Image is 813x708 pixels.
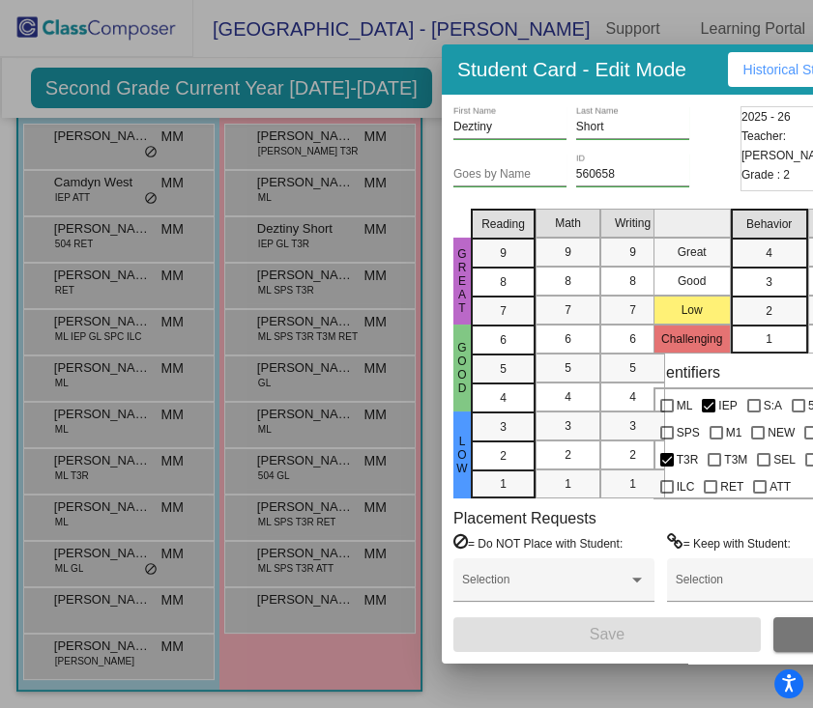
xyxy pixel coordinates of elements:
span: 4 [500,389,507,407]
span: 8 [500,273,507,291]
span: ATT [769,475,791,498]
span: 2025 - 26 [741,107,791,127]
span: Grade : 2 [741,165,790,184]
label: = Do NOT Place with Student: [453,533,623,552]
span: 1 [500,475,507,493]
span: 6 [565,330,571,348]
span: Math [555,214,581,232]
span: 5 [629,359,636,377]
span: 9 [500,244,507,262]
span: T3M [724,448,747,471]
span: Reading [481,215,525,233]
span: 2 [500,447,507,465]
span: 5 [565,359,571,377]
span: ILC [677,475,695,498]
span: 9 [565,243,571,261]
span: 9 [629,243,636,261]
h3: Student Card - Edit Mode [457,57,686,81]
span: 8 [629,272,636,290]
span: Low [453,435,471,475]
span: 2 [766,302,772,320]
span: 4 [766,244,772,262]
label: Identifiers [653,363,720,382]
span: 2 [629,446,636,464]
span: 1 [629,475,636,493]
span: 1 [565,475,571,493]
span: 5 [500,360,507,378]
span: SEL [773,448,796,471]
label: = Keep with Student: [667,533,791,552]
span: 6 [629,330,636,348]
span: SPS [677,421,700,444]
span: 7 [500,302,507,320]
span: 7 [565,301,571,319]
span: IEP [718,394,737,417]
span: 4 [565,388,571,406]
input: goes by name [453,168,566,182]
span: NEW [768,421,795,444]
span: 8 [565,272,571,290]
span: 3 [629,417,636,435]
span: Writing [615,214,651,232]
span: ML [677,394,693,417]
span: 3 [766,273,772,291]
label: Placement Requests [453,509,596,527]
span: RET [720,475,743,498]
span: 2 [565,446,571,464]
span: Great [453,247,471,315]
span: 7 [629,301,636,319]
button: Save [453,617,761,652]
span: Good [453,341,471,395]
input: Enter ID [576,168,689,182]
span: 1 [766,330,772,348]
span: M1 [726,421,742,444]
span: Behavior [746,215,792,233]
span: T3R [677,448,699,471]
span: 3 [500,418,507,436]
span: S:A [764,394,782,417]
span: 6 [500,331,507,349]
span: Save [590,626,624,642]
span: 4 [629,388,636,406]
span: 3 [565,417,571,435]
